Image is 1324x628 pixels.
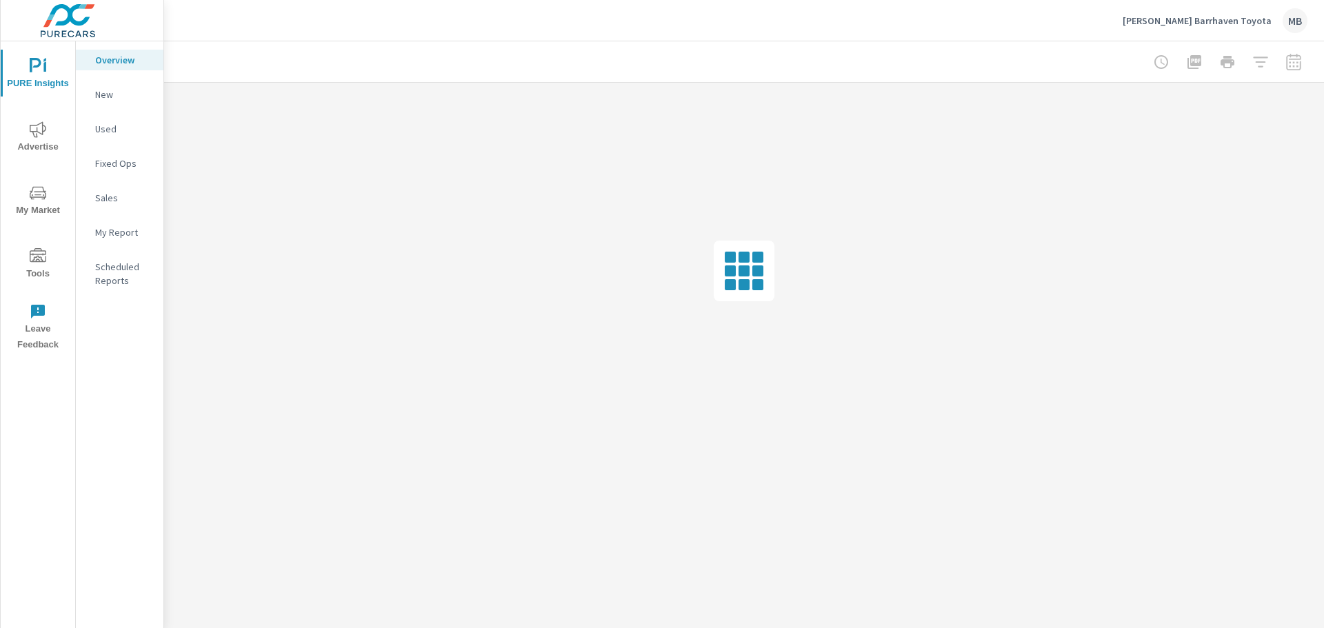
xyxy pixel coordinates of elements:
[5,185,71,219] span: My Market
[95,260,152,287] p: Scheduled Reports
[95,122,152,136] p: Used
[76,256,163,291] div: Scheduled Reports
[5,121,71,155] span: Advertise
[1283,8,1307,33] div: MB
[95,156,152,170] p: Fixed Ops
[95,88,152,101] p: New
[95,53,152,67] p: Overview
[76,119,163,139] div: Used
[5,58,71,92] span: PURE Insights
[1,41,75,358] div: nav menu
[76,50,163,70] div: Overview
[76,222,163,243] div: My Report
[95,191,152,205] p: Sales
[5,248,71,282] span: Tools
[95,225,152,239] p: My Report
[76,84,163,105] div: New
[5,303,71,353] span: Leave Feedback
[76,188,163,208] div: Sales
[1123,14,1272,27] p: [PERSON_NAME] Barrhaven Toyota
[76,153,163,174] div: Fixed Ops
